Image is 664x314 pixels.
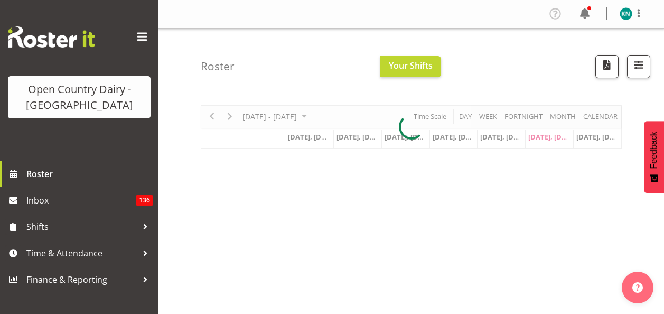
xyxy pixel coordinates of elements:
[632,282,643,293] img: help-xxl-2.png
[595,55,619,78] button: Download a PDF of the roster according to the set date range.
[389,60,433,71] span: Your Shifts
[18,81,140,113] div: Open Country Dairy - [GEOGRAPHIC_DATA]
[26,166,153,182] span: Roster
[26,245,137,261] span: Time & Attendance
[201,60,235,72] h4: Roster
[26,219,137,235] span: Shifts
[136,195,153,206] span: 136
[649,132,659,169] span: Feedback
[627,55,650,78] button: Filter Shifts
[26,272,137,288] span: Finance & Reporting
[644,121,664,193] button: Feedback - Show survey
[620,7,632,20] img: karl-nicole9851.jpg
[380,56,441,77] button: Your Shifts
[8,26,95,48] img: Rosterit website logo
[26,192,136,208] span: Inbox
